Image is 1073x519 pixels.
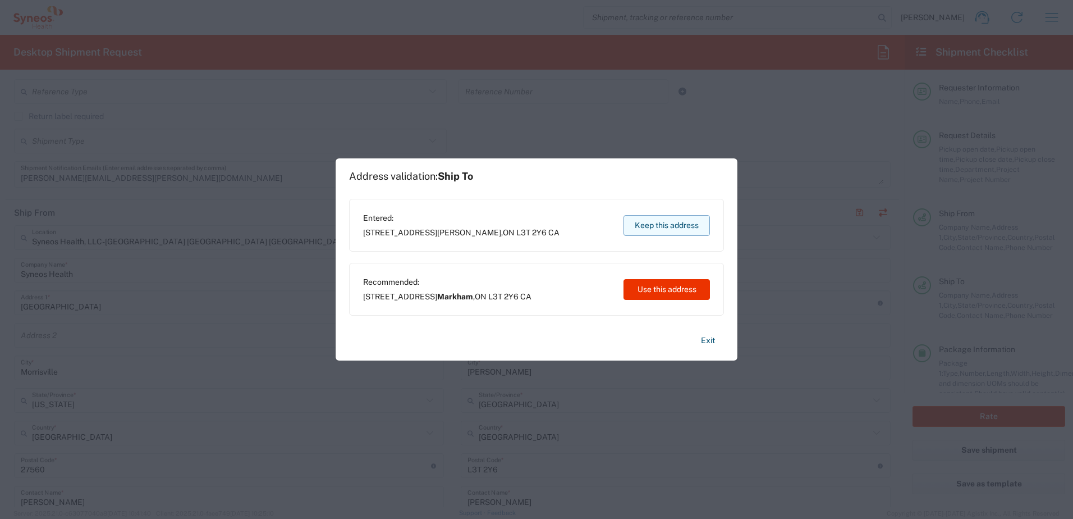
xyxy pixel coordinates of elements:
[475,292,487,301] span: ON
[363,292,531,302] span: [STREET_ADDRESS] ,
[520,292,531,301] span: CA
[548,228,560,237] span: CA
[488,292,519,301] span: L3T 2Y6
[692,331,724,350] button: Exit
[363,277,531,287] span: Recommended:
[349,170,473,183] h1: Address validation:
[363,227,560,238] span: [STREET_ADDRESS] ,
[363,213,560,223] span: Entered:
[623,215,710,236] button: Keep this address
[437,228,501,237] span: [PERSON_NAME]
[503,228,515,237] span: ON
[623,279,710,300] button: Use this address
[438,170,473,182] span: Ship To
[437,292,473,301] span: Markham
[516,228,547,237] span: L3T 2Y6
